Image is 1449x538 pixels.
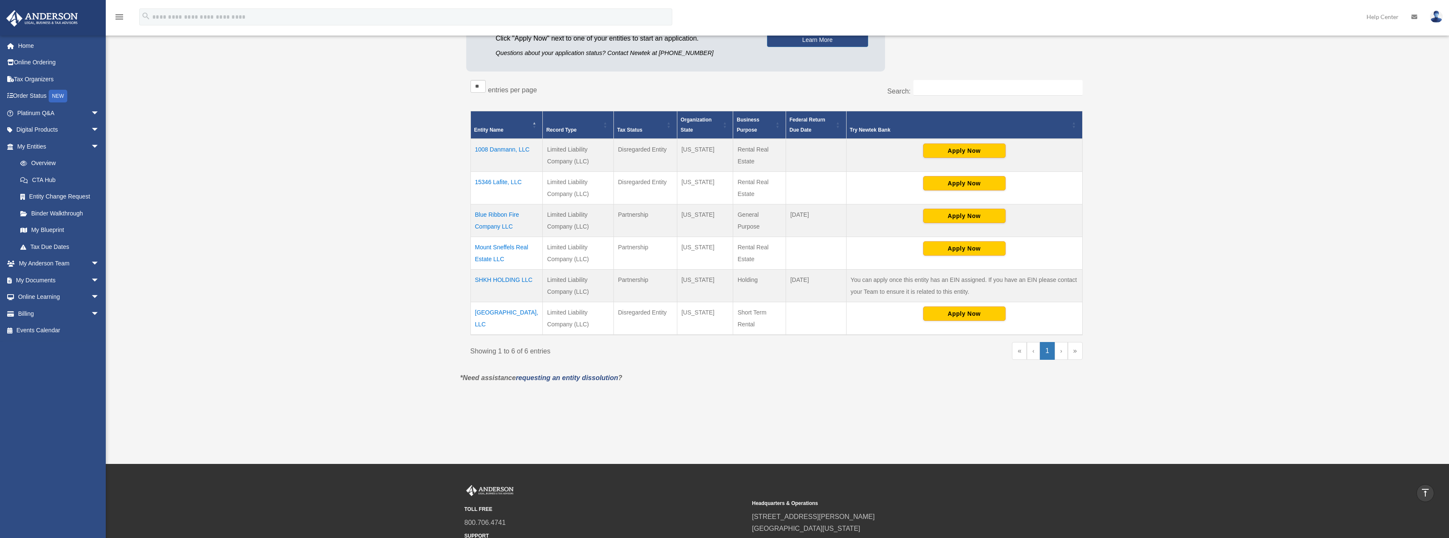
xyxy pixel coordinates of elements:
td: Rental Real Estate [733,139,786,172]
td: Mount Sneffels Real Estate LLC [470,237,543,270]
span: arrow_drop_down [91,121,108,139]
td: [US_STATE] [677,237,733,270]
td: Limited Liability Company (LLC) [543,139,614,172]
a: Home [6,37,112,54]
td: Partnership [613,204,677,237]
i: search [141,11,151,21]
span: Federal Return Due Date [789,117,825,133]
span: arrow_drop_down [91,105,108,122]
a: Next [1055,342,1068,360]
a: Last [1068,342,1083,360]
span: Organization State [681,117,712,133]
th: Organization State: Activate to sort [677,111,733,139]
a: Entity Change Request [12,188,108,205]
th: Tax Status: Activate to sort [613,111,677,139]
button: Apply Now [923,241,1006,256]
td: [DATE] [786,204,846,237]
p: Questions about your application status? Contact Newtek at [PHONE_NUMBER] [496,48,754,58]
td: Partnership [613,237,677,270]
a: Learn More [767,33,868,47]
th: Business Purpose: Activate to sort [733,111,786,139]
th: Entity Name: Activate to invert sorting [470,111,543,139]
span: arrow_drop_down [91,138,108,155]
a: Tax Organizers [6,71,112,88]
a: My Anderson Teamarrow_drop_down [6,255,112,272]
span: Tax Status [617,127,643,133]
a: 800.706.4741 [465,519,506,526]
i: vertical_align_top [1420,488,1430,498]
a: Online Learningarrow_drop_down [6,289,112,306]
td: [US_STATE] [677,302,733,335]
a: My Entitiesarrow_drop_down [6,138,108,155]
a: [GEOGRAPHIC_DATA][US_STATE] [752,525,861,532]
td: General Purpose [733,204,786,237]
td: [DATE] [786,270,846,302]
a: Events Calendar [6,322,112,339]
a: requesting an entity dissolution [516,374,618,381]
div: Showing 1 to 6 of 6 entries [470,342,770,357]
td: You can apply once this entity has an EIN assigned. If you have an EIN please contact your Team t... [846,270,1082,302]
td: Rental Real Estate [733,237,786,270]
button: Apply Now [923,143,1006,158]
td: Holding [733,270,786,302]
td: 1008 Danmann, LLC [470,139,543,172]
button: Apply Now [923,209,1006,223]
button: Apply Now [923,176,1006,190]
td: Partnership [613,270,677,302]
td: Limited Liability Company (LLC) [543,270,614,302]
a: CTA Hub [12,171,108,188]
td: Disregarded Entity [613,139,677,172]
span: arrow_drop_down [91,289,108,306]
td: 15346 Lafite, LLC [470,172,543,204]
a: Digital Productsarrow_drop_down [6,121,112,138]
td: [US_STATE] [677,204,733,237]
span: Record Type [546,127,577,133]
a: My Documentsarrow_drop_down [6,272,112,289]
img: Anderson Advisors Platinum Portal [4,10,80,27]
a: Tax Due Dates [12,238,108,255]
td: Limited Liability Company (LLC) [543,204,614,237]
img: User Pic [1430,11,1443,23]
td: Blue Ribbon Fire Company LLC [470,204,543,237]
a: Billingarrow_drop_down [6,305,112,322]
button: Apply Now [923,306,1006,321]
td: [US_STATE] [677,139,733,172]
td: SHKH HOLDING LLC [470,270,543,302]
small: Headquarters & Operations [752,499,1034,508]
p: Click "Apply Now" next to one of your entities to start an application. [496,33,754,44]
td: [US_STATE] [677,172,733,204]
div: NEW [49,90,67,102]
a: Overview [12,155,104,172]
a: Previous [1027,342,1040,360]
img: Anderson Advisors Platinum Portal [465,485,515,496]
em: *Need assistance ? [460,374,622,381]
span: arrow_drop_down [91,255,108,273]
span: Entity Name [474,127,503,133]
td: Disregarded Entity [613,302,677,335]
a: vertical_align_top [1416,484,1434,502]
td: Disregarded Entity [613,172,677,204]
th: Federal Return Due Date: Activate to sort [786,111,846,139]
a: Platinum Q&Aarrow_drop_down [6,105,112,121]
a: My Blueprint [12,222,108,239]
a: menu [114,15,124,22]
i: menu [114,12,124,22]
a: Binder Walkthrough [12,205,108,222]
td: [GEOGRAPHIC_DATA], LLC [470,302,543,335]
th: Try Newtek Bank : Activate to sort [846,111,1082,139]
td: [US_STATE] [677,270,733,302]
th: Record Type: Activate to sort [543,111,614,139]
a: Online Ordering [6,54,112,71]
span: Business Purpose [737,117,759,133]
a: [STREET_ADDRESS][PERSON_NAME] [752,513,875,520]
td: Limited Liability Company (LLC) [543,172,614,204]
div: Try Newtek Bank [850,125,1070,135]
label: Search: [887,88,910,95]
label: entries per page [488,86,537,94]
td: Limited Liability Company (LLC) [543,237,614,270]
a: Order StatusNEW [6,88,112,105]
td: Short Term Rental [733,302,786,335]
small: TOLL FREE [465,505,746,514]
td: Rental Real Estate [733,172,786,204]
